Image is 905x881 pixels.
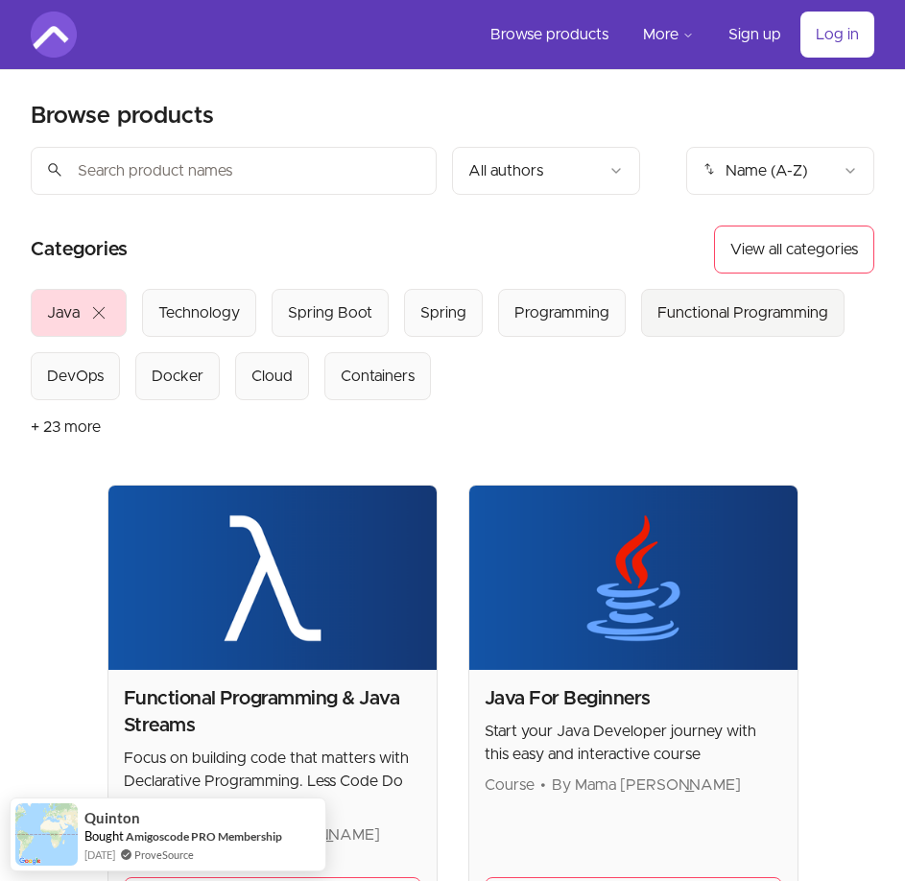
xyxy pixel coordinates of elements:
button: + 23 more [31,400,101,454]
span: search [46,156,63,183]
div: Spring [420,301,466,324]
div: Cloud [251,365,293,388]
div: Docker [152,365,203,388]
span: close [87,301,110,324]
div: Technology [158,301,240,324]
button: View all categories [714,226,874,274]
div: Spring Boot [288,301,372,324]
div: Functional Programming [657,301,828,324]
img: Amigoscode logo [31,12,77,58]
button: Product sort options [686,147,874,195]
a: ProveSource [134,846,194,863]
p: Focus on building code that matters with Declarative Programming. Less Code Do More [124,747,421,816]
div: Java [47,301,80,324]
a: Sign up [713,12,797,58]
img: Product image for Functional Programming & Java Streams [108,486,437,670]
span: Course [485,777,535,793]
h2: Categories [31,226,128,274]
img: provesource social proof notification image [15,803,78,866]
a: Browse products [475,12,624,58]
h2: Browse products [31,101,214,131]
button: Filter by author [452,147,640,195]
p: Start your Java Developer journey with this easy and interactive course [485,720,782,766]
div: DevOps [47,365,104,388]
nav: Main [475,12,874,58]
img: Product image for Java For Beginners [469,486,798,670]
span: By Mama [PERSON_NAME] [552,777,741,793]
a: Log in [800,12,874,58]
span: [DATE] [84,846,115,863]
h2: Functional Programming & Java Streams [124,685,421,739]
div: Programming [514,301,609,324]
h2: Java For Beginners [485,685,782,712]
input: Search product names [31,147,437,195]
button: More [628,12,709,58]
span: Quinton [84,810,140,826]
a: Amigoscode PRO Membership [126,829,282,844]
span: Bought [84,828,124,844]
div: Containers [341,365,415,388]
span: import_export [703,159,716,179]
span: • [540,777,546,793]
